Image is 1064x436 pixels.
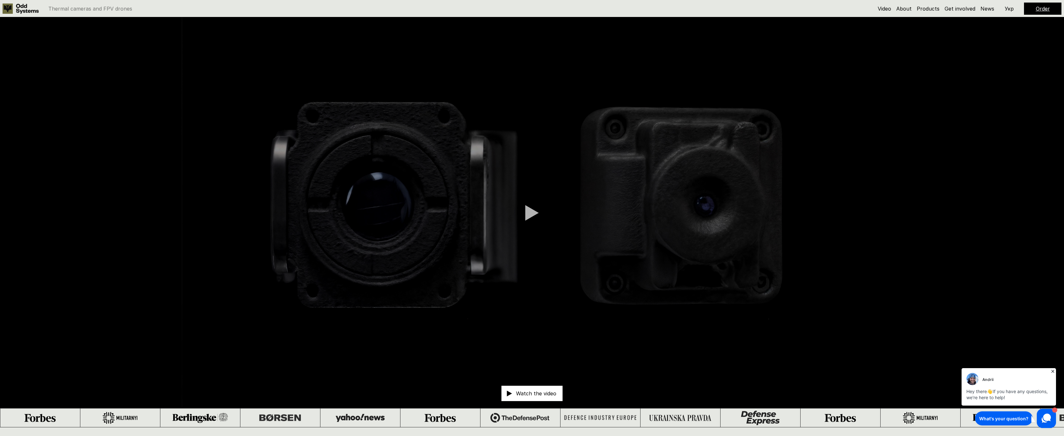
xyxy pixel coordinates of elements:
[980,5,994,12] a: News
[878,5,891,12] a: Video
[945,5,975,12] a: Get involved
[917,5,939,12] a: Products
[48,6,132,11] p: Thermal cameras and FPV drones
[1005,6,1014,11] p: Укр
[516,391,556,396] p: Watch the video
[896,5,912,12] a: About
[1036,5,1050,12] a: Order
[960,366,1058,430] iframe: HelpCrunch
